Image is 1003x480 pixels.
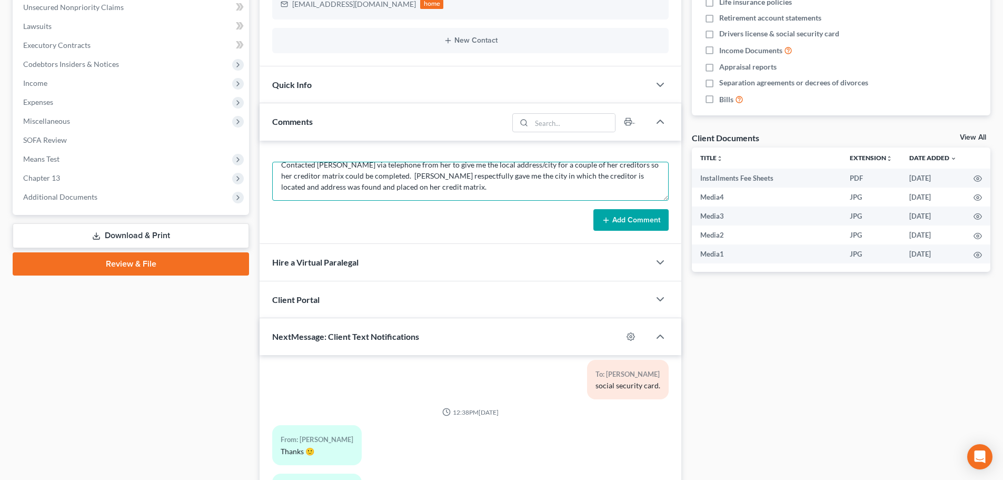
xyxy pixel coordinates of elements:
[909,154,957,162] a: Date Added expand_more
[281,446,353,457] div: Thanks 🙂
[23,79,47,87] span: Income
[15,17,249,36] a: Lawsuits
[593,209,669,231] button: Add Comment
[13,252,249,276] a: Review & File
[692,169,841,188] td: Installments Fee Sheets
[717,155,723,162] i: unfold_more
[23,135,67,144] span: SOFA Review
[23,3,124,12] span: Unsecured Nonpriority Claims
[13,223,249,248] a: Download & Print
[23,60,119,68] span: Codebtors Insiders & Notices
[15,131,249,150] a: SOFA Review
[841,169,901,188] td: PDF
[719,77,868,88] span: Separation agreements or decrees of divorces
[719,45,782,56] span: Income Documents
[23,22,52,31] span: Lawsuits
[700,154,723,162] a: Titleunfold_more
[850,154,892,162] a: Extensionunfold_more
[272,295,320,305] span: Client Portal
[901,244,965,263] td: [DATE]
[901,226,965,244] td: [DATE]
[692,188,841,207] td: Media4
[719,13,821,23] span: Retirement account statements
[23,192,97,201] span: Additional Documents
[272,408,669,417] div: 12:38PM[DATE]
[886,155,892,162] i: unfold_more
[595,368,660,380] div: To: [PERSON_NAME]
[23,116,70,125] span: Miscellaneous
[960,134,986,141] a: View All
[23,41,91,50] span: Executory Contracts
[950,155,957,162] i: expand_more
[272,116,313,126] span: Comments
[967,444,992,469] div: Open Intercom Messenger
[281,434,353,446] div: From: [PERSON_NAME]
[281,36,660,45] button: New Contact
[901,207,965,226] td: [DATE]
[23,97,53,106] span: Expenses
[272,257,359,267] span: Hire a Virtual Paralegal
[719,62,777,72] span: Appraisal reports
[719,28,839,39] span: Drivers license & social security card
[15,36,249,55] a: Executory Contracts
[692,132,759,143] div: Client Documents
[692,244,841,263] td: Media1
[901,188,965,207] td: [DATE]
[272,80,312,90] span: Quick Info
[532,114,615,132] input: Search...
[719,94,733,105] span: Bills
[841,188,901,207] td: JPG
[841,244,901,263] td: JPG
[23,173,60,182] span: Chapter 13
[595,380,660,391] div: social security card.
[272,331,419,341] span: NextMessage: Client Text Notifications
[692,226,841,244] td: Media2
[841,207,901,226] td: JPG
[841,226,901,244] td: JPG
[692,207,841,226] td: Media3
[901,169,965,188] td: [DATE]
[23,154,59,163] span: Means Test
